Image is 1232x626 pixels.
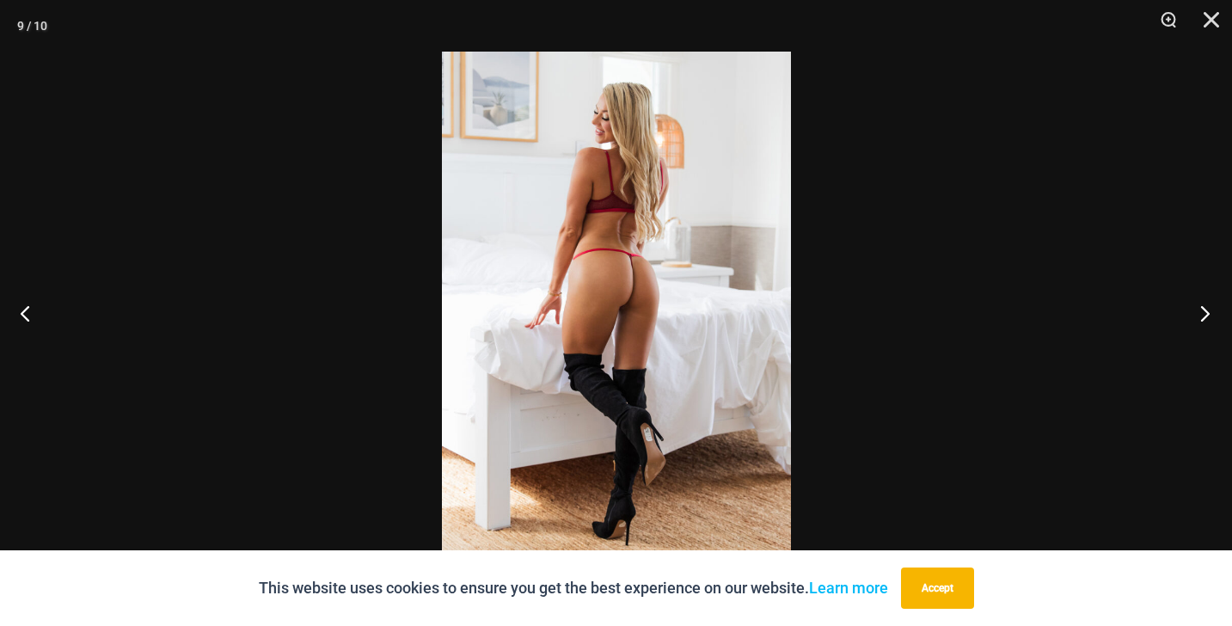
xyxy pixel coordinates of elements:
[901,568,974,609] button: Accept
[1168,270,1232,356] button: Next
[442,52,791,574] img: Guilty Pleasures Red 1045 Bra 689 Micro 03
[17,13,47,39] div: 9 / 10
[809,579,888,597] a: Learn more
[259,575,888,601] p: This website uses cookies to ensure you get the best experience on our website.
